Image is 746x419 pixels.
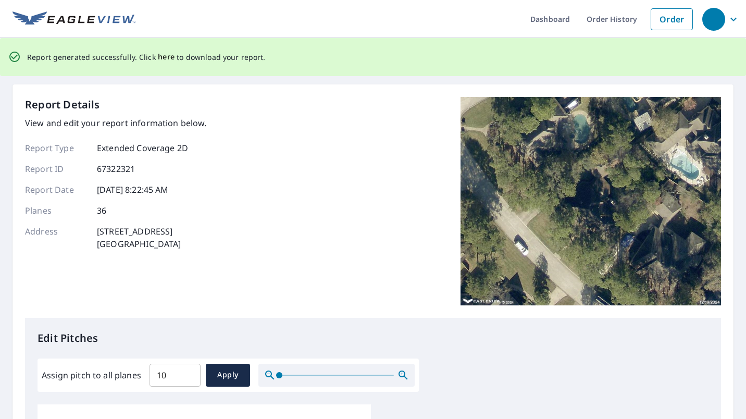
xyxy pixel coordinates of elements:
[97,204,106,217] p: 36
[25,225,88,250] p: Address
[206,364,250,387] button: Apply
[461,97,721,305] img: Top image
[97,183,169,196] p: [DATE] 8:22:45 AM
[25,142,88,154] p: Report Type
[25,183,88,196] p: Report Date
[214,368,242,381] span: Apply
[25,204,88,217] p: Planes
[150,361,201,390] input: 00.0
[158,51,175,64] button: here
[25,97,100,113] p: Report Details
[13,11,135,27] img: EV Logo
[25,117,207,129] p: View and edit your report information below.
[97,225,181,250] p: [STREET_ADDRESS] [GEOGRAPHIC_DATA]
[651,8,693,30] a: Order
[97,163,135,175] p: 67322321
[27,51,266,64] p: Report generated successfully. Click to download your report.
[97,142,188,154] p: Extended Coverage 2D
[25,163,88,175] p: Report ID
[38,330,708,346] p: Edit Pitches
[42,369,141,381] label: Assign pitch to all planes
